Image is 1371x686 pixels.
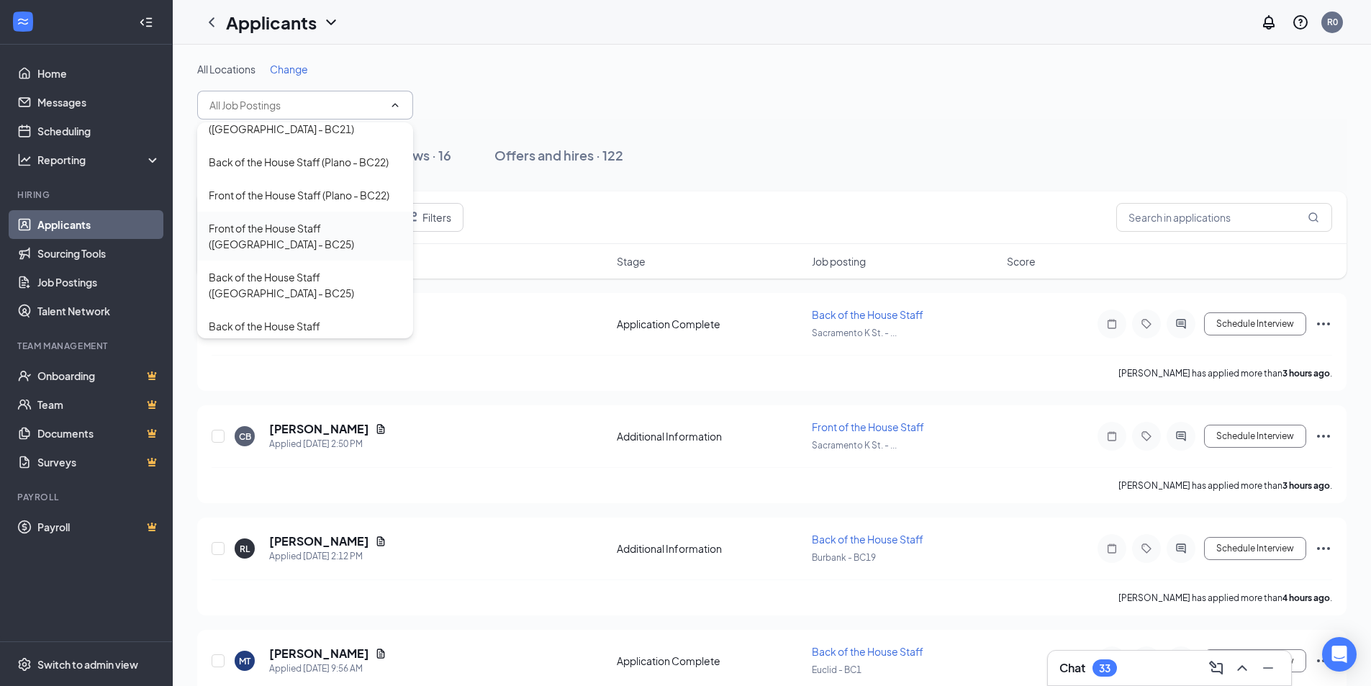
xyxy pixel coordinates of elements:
[1292,14,1309,31] svg: QuestionInfo
[1103,543,1121,554] svg: Note
[209,220,402,252] div: Front of the House Staff ([GEOGRAPHIC_DATA] - BC25)
[209,97,384,113] input: All Job Postings
[139,15,153,30] svg: Collapse
[1315,540,1332,557] svg: Ellipses
[812,420,924,433] span: Front of the House Staff
[1208,659,1225,677] svg: ComposeMessage
[617,254,646,268] span: Stage
[1204,312,1306,335] button: Schedule Interview
[37,59,160,88] a: Home
[1138,430,1155,442] svg: Tag
[812,552,876,563] span: Burbank - BC19
[812,440,897,451] span: Sacramento K St. - ...
[239,655,250,667] div: MT
[1118,592,1332,604] p: [PERSON_NAME] has applied more than .
[1205,656,1228,680] button: ComposeMessage
[1259,659,1277,677] svg: Minimize
[1282,592,1330,603] b: 4 hours ago
[1204,537,1306,560] button: Schedule Interview
[269,662,386,676] div: Applied [DATE] 9:56 AM
[1315,652,1332,669] svg: Ellipses
[1099,662,1110,674] div: 33
[1118,479,1332,492] p: [PERSON_NAME] has applied more than .
[1059,660,1085,676] h3: Chat
[269,646,369,662] h5: [PERSON_NAME]
[1308,212,1319,223] svg: MagnifyingGlass
[17,153,32,167] svg: Analysis
[812,328,897,338] span: Sacramento K St. - ...
[812,664,861,675] span: Euclid - BC1
[390,203,463,232] button: Filter Filters
[617,317,803,331] div: Application Complete
[17,189,158,201] div: Hiring
[375,423,386,435] svg: Document
[16,14,30,29] svg: WorkstreamLogo
[269,533,369,549] h5: [PERSON_NAME]
[1172,430,1190,442] svg: ActiveChat
[37,390,160,419] a: TeamCrown
[1204,425,1306,448] button: Schedule Interview
[37,361,160,390] a: OnboardingCrown
[812,308,923,321] span: Back of the House Staff
[1234,659,1251,677] svg: ChevronUp
[1138,318,1155,330] svg: Tag
[1315,428,1332,445] svg: Ellipses
[269,437,386,451] div: Applied [DATE] 2:50 PM
[1116,203,1332,232] input: Search in applications
[812,533,923,546] span: Back of the House Staff
[1257,656,1280,680] button: Minimize
[17,491,158,503] div: Payroll
[617,429,803,443] div: Additional Information
[812,254,866,268] span: Job posting
[37,239,160,268] a: Sourcing Tools
[269,549,386,564] div: Applied [DATE] 2:12 PM
[37,513,160,541] a: PayrollCrown
[37,448,160,477] a: SurveysCrown
[17,340,158,352] div: Team Management
[37,419,160,448] a: DocumentsCrown
[1322,637,1357,672] div: Open Intercom Messenger
[226,10,317,35] h1: Applicants
[1138,543,1155,554] svg: Tag
[209,154,389,170] div: Back of the House Staff (Plano - BC22)
[1204,649,1306,672] button: Schedule Interview
[617,654,803,668] div: Application Complete
[37,268,160,297] a: Job Postings
[269,421,369,437] h5: [PERSON_NAME]
[1315,315,1332,333] svg: Ellipses
[812,645,923,658] span: Back of the House Staff
[375,648,386,659] svg: Document
[239,430,251,443] div: CB
[37,88,160,117] a: Messages
[389,99,401,111] svg: ChevronUp
[209,318,402,366] div: Back of the House Staff ([PERSON_NAME][GEOGRAPHIC_DATA] - [GEOGRAPHIC_DATA])
[37,657,138,672] div: Switch to admin view
[209,187,389,203] div: Front of the House Staff (Plano - BC22)
[1260,14,1277,31] svg: Notifications
[1172,543,1190,554] svg: ActiveChat
[617,541,803,556] div: Additional Information
[1007,254,1036,268] span: Score
[37,117,160,145] a: Scheduling
[1172,318,1190,330] svg: ActiveChat
[375,536,386,547] svg: Document
[1103,318,1121,330] svg: Note
[1118,367,1332,379] p: [PERSON_NAME] has applied more than .
[37,153,161,167] div: Reporting
[203,14,220,31] svg: ChevronLeft
[240,543,250,555] div: RL
[494,146,623,164] div: Offers and hires · 122
[1282,368,1330,379] b: 3 hours ago
[1231,656,1254,680] button: ChevronUp
[17,657,32,672] svg: Settings
[37,210,160,239] a: Applicants
[209,269,402,301] div: Back of the House Staff ([GEOGRAPHIC_DATA] - BC25)
[37,297,160,325] a: Talent Network
[1327,16,1338,28] div: R0
[1103,430,1121,442] svg: Note
[322,14,340,31] svg: ChevronDown
[270,63,308,76] span: Change
[197,63,255,76] span: All Locations
[1282,480,1330,491] b: 3 hours ago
